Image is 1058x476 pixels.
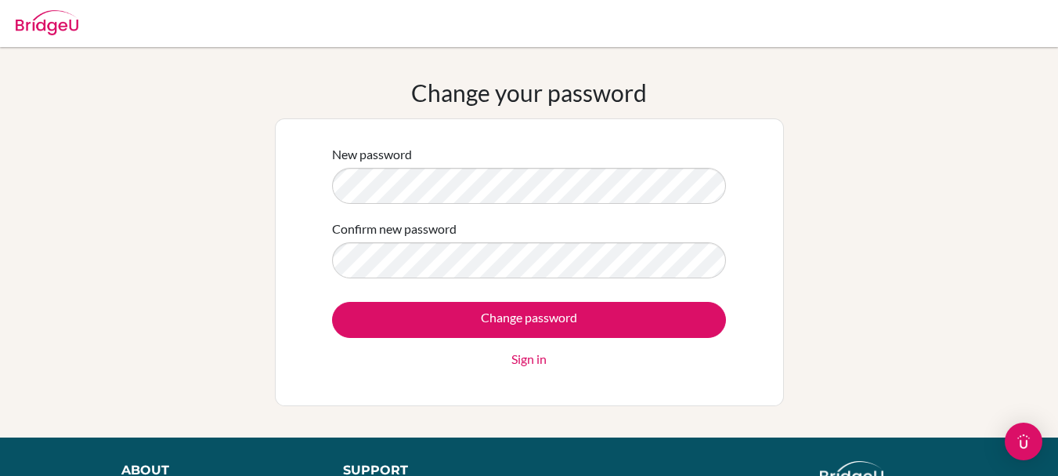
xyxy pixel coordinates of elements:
label: New password [332,145,412,164]
div: Open Intercom Messenger [1005,423,1042,460]
a: Sign in [511,350,547,369]
label: Confirm new password [332,220,457,238]
h1: Change your password [411,78,647,107]
img: Bridge-U [16,10,78,35]
input: Change password [332,302,726,338]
